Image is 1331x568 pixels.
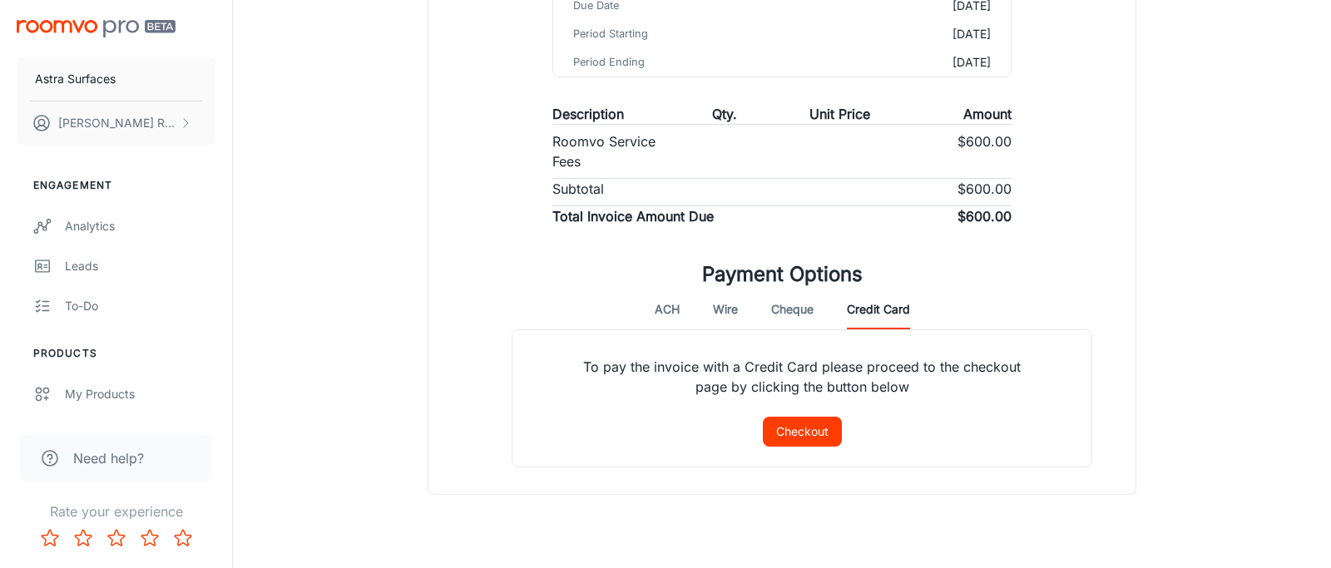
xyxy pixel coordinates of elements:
button: [PERSON_NAME] Raju [17,101,215,145]
div: Analytics [65,217,215,235]
button: Cheque [771,289,814,329]
button: Rate 5 star [166,521,200,555]
div: Leads [65,257,215,275]
td: Period Ending [553,48,760,77]
button: ACH [655,289,680,329]
div: To-do [65,297,215,315]
p: Rate your experience [13,501,219,521]
p: Description [552,104,624,124]
p: [PERSON_NAME] Raju [58,114,176,132]
p: Roomvo Service Fees [552,131,667,171]
p: $600.00 [957,131,1012,171]
button: Rate 1 star [33,521,67,555]
p: Amount [963,104,1012,124]
span: Need help? [73,448,144,468]
p: $600.00 [957,206,1012,226]
p: Qty. [712,104,737,124]
p: $600.00 [957,179,1012,199]
button: Astra Surfaces [17,57,215,101]
p: To pay the invoice with a Credit Card please proceed to the checkout page by clicking the button ... [552,330,1051,417]
div: My Products [65,385,215,403]
p: Unit Price [809,104,870,124]
button: Credit Card [847,289,910,329]
td: Period Starting [553,20,760,48]
button: Rate 4 star [133,521,166,555]
button: Rate 2 star [67,521,100,555]
h1: Payment Options [702,259,863,289]
td: [DATE] [760,48,1011,77]
td: [DATE] [760,20,1011,48]
button: Rate 3 star [100,521,133,555]
p: Total Invoice Amount Due [552,206,714,226]
p: Astra Surfaces [35,70,116,88]
img: Roomvo PRO Beta [17,20,176,37]
button: Wire [713,289,738,329]
p: Subtotal [552,179,604,199]
button: Checkout [763,417,842,447]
